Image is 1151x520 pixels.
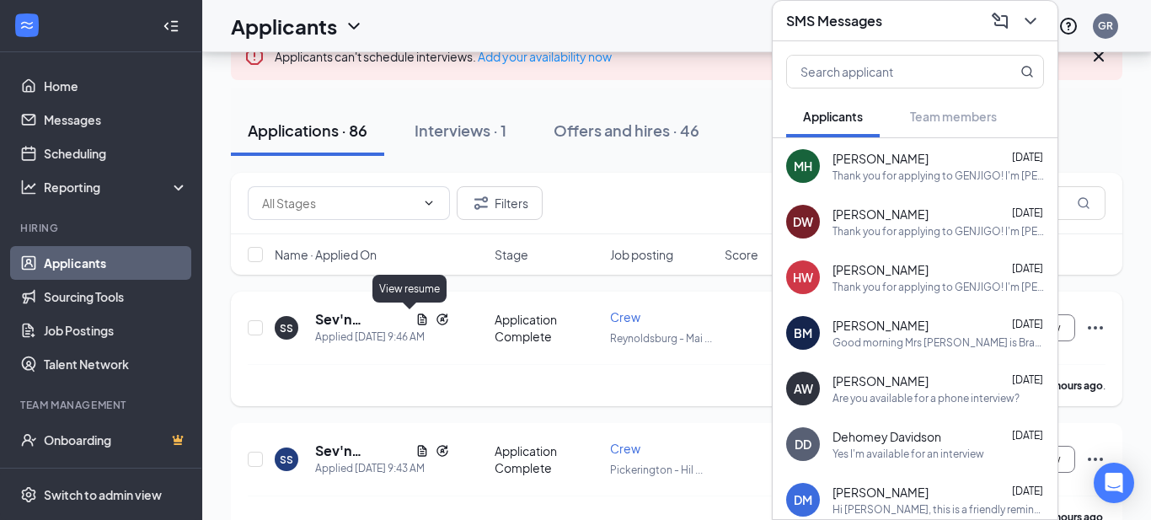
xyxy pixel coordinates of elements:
div: Good morning Mrs [PERSON_NAME] is Brande I was trying to see if I could take off [DATE] going to ... [832,335,1044,350]
div: SS [280,321,293,335]
h3: SMS Messages [786,12,882,30]
span: Applicants [803,109,863,124]
div: AW [794,380,813,397]
span: [DATE] [1012,318,1043,330]
div: Application Complete [495,442,600,476]
a: Talent Network [44,347,188,381]
div: HW [793,269,813,286]
span: [DATE] [1012,373,1043,386]
svg: Document [415,313,429,326]
span: [DATE] [1012,485,1043,497]
div: Applications · 86 [248,120,367,141]
h1: Applicants [231,12,337,40]
svg: Document [415,444,429,458]
span: Pickerington - Hil ... [610,464,703,476]
a: Applicants [44,246,188,280]
button: Filter Filters [457,186,543,220]
a: Scheduling [44,137,188,170]
div: Team Management [20,398,185,412]
div: DW [793,213,813,230]
h5: Sev'n [PERSON_NAME] [315,442,409,460]
div: Thank you for applying to GENJIGO! I'm [PERSON_NAME] the training manager. When would you be avai... [832,224,1044,239]
div: Hi [PERSON_NAME], this is a friendly reminder. Your meeting with GENJIGO for Crew at [GEOGRAPHIC_... [832,502,1044,517]
div: BM [794,324,812,341]
span: Crew [610,441,640,456]
a: OnboardingCrown [44,423,188,457]
button: ChevronDown [1017,8,1044,35]
svg: Error [244,46,265,67]
div: Applied [DATE] 9:46 AM [315,329,449,346]
div: Yes I'm available for an interview [832,447,984,461]
svg: Collapse [163,18,179,35]
svg: Filter [471,193,491,213]
svg: Ellipses [1085,318,1105,338]
div: Applied [DATE] 9:43 AM [315,460,449,477]
input: All Stages [262,194,415,212]
a: Home [44,69,188,103]
div: Application Complete [495,311,600,345]
div: Thank you for applying to GENJIGO! I'm [PERSON_NAME] the training manager. When would you be avai... [832,280,1044,294]
span: Crew [610,309,640,324]
span: Score [725,246,758,263]
div: Interviews · 1 [415,120,506,141]
div: Switch to admin view [44,486,162,503]
a: Sourcing Tools [44,280,188,314]
h5: Sev'n [PERSON_NAME] [315,310,409,329]
svg: MagnifyingGlass [1077,196,1090,210]
svg: ChevronDown [1020,11,1041,31]
div: MH [794,158,812,174]
span: Reynoldsburg - Mai ... [610,332,712,345]
span: Applicants can't schedule interviews. [275,49,612,64]
a: Add your availability now [478,49,612,64]
a: Job Postings [44,314,188,347]
span: [DATE] [1012,429,1043,442]
svg: Analysis [20,179,37,196]
div: Hiring [20,221,185,235]
a: Messages [44,103,188,137]
span: Name · Applied On [275,246,377,263]
span: Dehomey Davidson [832,428,941,445]
span: [PERSON_NAME] [832,484,929,501]
span: Stage [495,246,528,263]
svg: QuestionInfo [1058,16,1079,36]
svg: ChevronDown [422,196,436,210]
div: DM [794,491,812,508]
svg: Ellipses [1085,449,1105,469]
div: Reporting [44,179,189,196]
div: Thank you for applying to GENJIGO! I'm [PERSON_NAME] the training manager. When would you be avai... [832,169,1044,183]
span: [PERSON_NAME] [832,261,929,278]
span: [PERSON_NAME] [832,317,929,334]
div: Are you available for a phone interview? [832,391,1020,405]
div: View resume [372,275,447,303]
svg: ChevronDown [344,16,364,36]
div: GR [1098,19,1113,33]
svg: ComposeMessage [990,11,1010,31]
svg: Cross [1089,46,1109,67]
div: Offers and hires · 46 [554,120,699,141]
span: [DATE] [1012,262,1043,275]
div: Open Intercom Messenger [1094,463,1134,503]
svg: Reapply [436,313,449,326]
input: Search applicant [787,56,987,88]
span: Team members [910,109,997,124]
div: DD [795,436,811,453]
svg: Settings [20,486,37,503]
div: SS [280,453,293,467]
svg: WorkstreamLogo [19,17,35,34]
span: [PERSON_NAME] [832,373,929,389]
svg: MagnifyingGlass [1020,65,1034,78]
span: [PERSON_NAME] [832,150,929,167]
button: ComposeMessage [987,8,1014,35]
a: TeamCrown [44,457,188,491]
span: [DATE] [1012,206,1043,219]
svg: Reapply [436,444,449,458]
span: [DATE] [1012,151,1043,164]
span: [PERSON_NAME] [832,206,929,222]
b: 5 hours ago [1047,379,1103,392]
span: Job posting [610,246,673,263]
